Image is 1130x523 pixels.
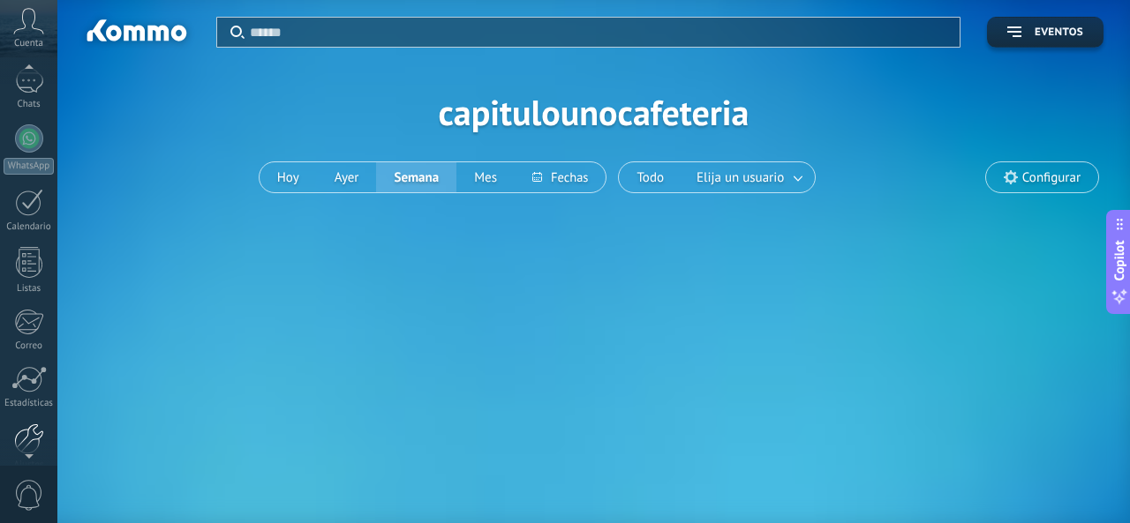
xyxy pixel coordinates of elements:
[376,162,456,192] button: Semana
[987,17,1104,48] button: Eventos
[693,166,787,190] span: Elija un usuario
[4,99,55,110] div: Chats
[317,162,377,192] button: Ayer
[260,162,317,192] button: Hoy
[456,162,515,192] button: Mes
[1022,170,1081,185] span: Configurar
[1035,26,1083,39] span: Eventos
[515,162,606,192] button: Fechas
[4,340,55,352] div: Correo
[619,162,682,192] button: Todo
[4,221,55,233] div: Calendario
[682,162,815,192] button: Elija un usuario
[14,38,43,49] span: Cuenta
[4,158,54,175] div: WhatsApp
[1111,240,1128,280] span: Copilot
[4,283,55,295] div: Listas
[4,398,55,409] div: Estadísticas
